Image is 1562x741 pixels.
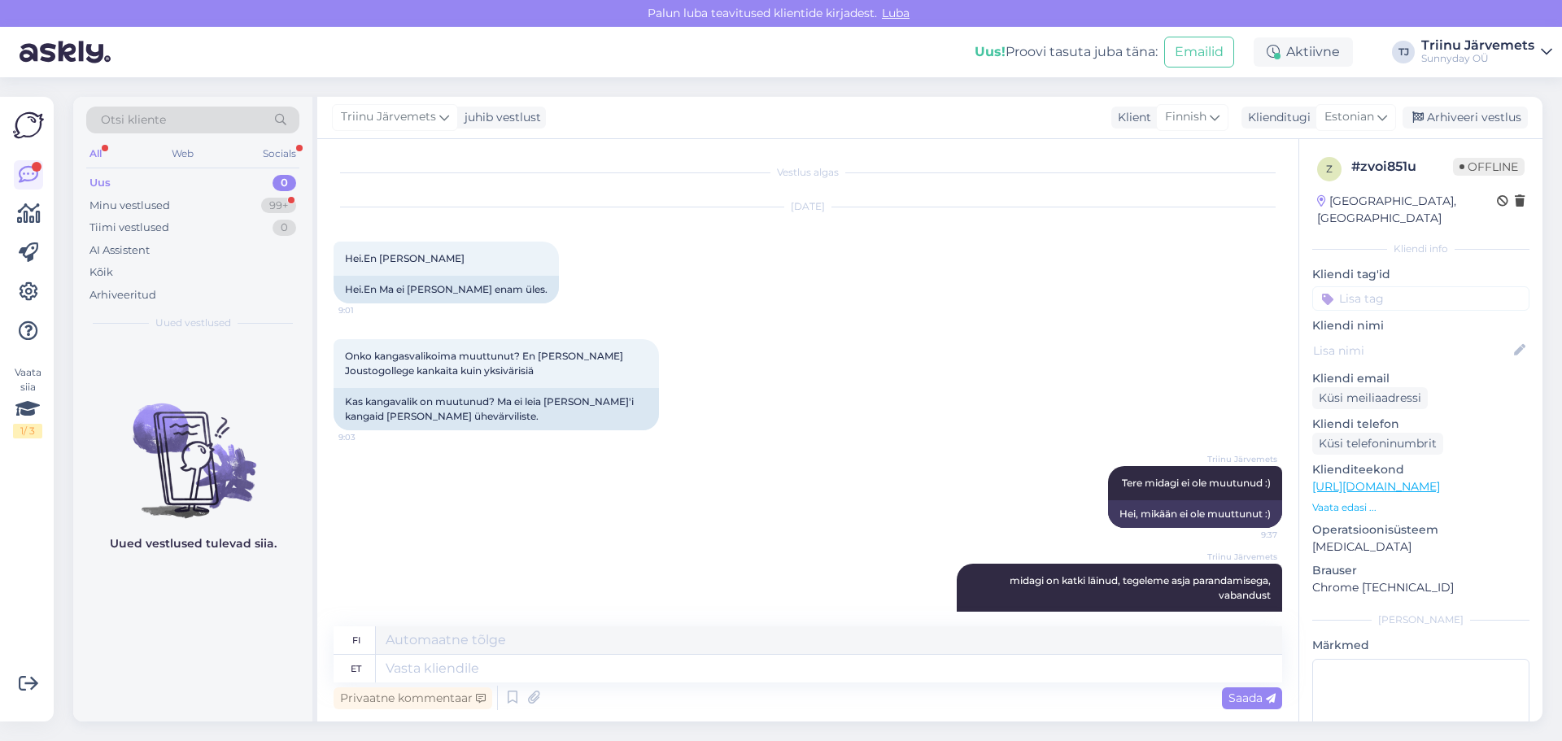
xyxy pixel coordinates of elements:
p: [MEDICAL_DATA] [1312,538,1529,556]
span: Offline [1453,158,1525,176]
div: AI Assistent [89,242,150,259]
span: Saada [1228,691,1276,705]
p: Kliendi tag'id [1312,266,1529,283]
div: Hei.En Ma ei [PERSON_NAME] enam üles. [334,276,559,303]
input: Lisa nimi [1313,342,1511,360]
div: Socials [260,143,299,164]
span: Triinu Järvemets [1207,551,1277,563]
p: Operatsioonisüsteem [1312,521,1529,538]
div: 1 / 3 [13,424,42,438]
span: z [1326,163,1333,175]
p: Kliendi email [1312,370,1529,387]
div: Proovi tasuta juba täna: [975,42,1158,62]
span: midagi on katki läinud, tegeleme asja parandamisega, vabandust [1010,574,1273,601]
p: Brauser [1312,562,1529,579]
div: juhib vestlust [458,109,541,126]
a: Triinu JärvemetsSunnyday OÜ [1421,39,1552,65]
div: Privaatne kommentaar [334,687,492,709]
div: 0 [273,220,296,236]
div: et [351,655,361,682]
div: Kõik [89,264,113,281]
div: Klienditugi [1241,109,1311,126]
div: [DATE] [334,199,1282,214]
p: Kliendi telefon [1312,416,1529,433]
span: 9:01 [338,304,399,316]
div: Küsi meiliaadressi [1312,387,1428,409]
span: 9:37 [1216,529,1277,541]
div: Uus [89,175,111,191]
p: Vaata edasi ... [1312,500,1529,515]
div: TJ [1392,41,1415,63]
span: 9:03 [338,431,399,443]
div: Triinu Järvemets [1421,39,1534,52]
b: Uus! [975,44,1006,59]
span: Uued vestlused [155,316,231,330]
div: Arhiveeri vestlus [1403,107,1528,129]
button: Emailid [1164,37,1234,68]
input: Lisa tag [1312,286,1529,311]
div: All [86,143,105,164]
div: Tiimi vestlused [89,220,169,236]
img: No chats [73,374,312,521]
div: Hei, mikään ei ole muuttunut :) [1108,500,1282,528]
div: Aktiivne [1254,37,1353,67]
p: Klienditeekond [1312,461,1529,478]
div: Klient [1111,109,1151,126]
div: Kas kangavalik on muutunud? Ma ei leia [PERSON_NAME]'i kangaid [PERSON_NAME] ühevärviliste. [334,388,659,430]
div: [GEOGRAPHIC_DATA], [GEOGRAPHIC_DATA] [1317,193,1497,227]
img: Askly Logo [13,110,44,141]
p: Kliendi nimi [1312,317,1529,334]
div: Vestlus algas [334,165,1282,180]
div: fi [352,626,360,654]
div: Minu vestlused [89,198,170,214]
div: Sunnyday OÜ [1421,52,1534,65]
p: Märkmed [1312,637,1529,654]
div: 99+ [261,198,296,214]
div: # zvoi851u [1351,157,1453,177]
a: [URL][DOMAIN_NAME] [1312,479,1440,494]
span: Estonian [1324,108,1374,126]
p: Chrome [TECHNICAL_ID] [1312,579,1529,596]
div: [PERSON_NAME] [1312,612,1529,627]
div: Web [168,143,197,164]
span: Otsi kliente [101,111,166,129]
span: Finnish [1165,108,1206,126]
div: Kliendi info [1312,242,1529,256]
span: Triinu Järvemets [1207,453,1277,465]
div: Arhiveeritud [89,287,156,303]
span: Luba [877,6,914,20]
p: Uued vestlused tulevad siia. [110,535,277,552]
div: Küsi telefoninumbrit [1312,433,1443,455]
div: 0 [273,175,296,191]
div: Vaata siia [13,365,42,438]
span: Hei.En [PERSON_NAME] [345,252,465,264]
span: Tere midagi ei ole muutunud :) [1122,477,1271,489]
span: Triinu Järvemets [341,108,436,126]
span: Onko kangasvalikoima muuttunut? En [PERSON_NAME] Joustogollege kankaita kuin yksivärisiä [345,350,626,377]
